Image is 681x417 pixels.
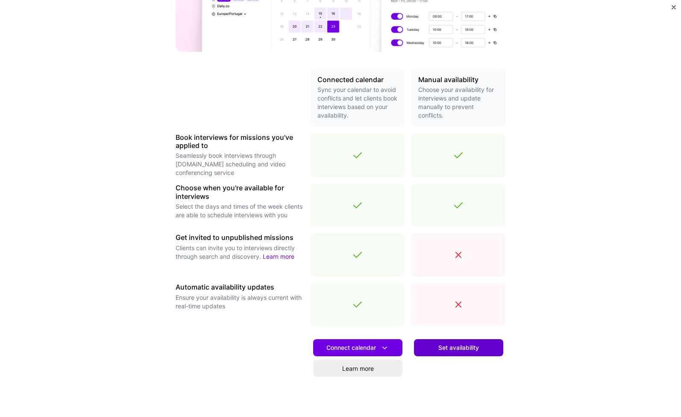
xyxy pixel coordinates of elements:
p: Ensure your availability is always current with real-time updates [176,293,304,311]
span: Set availability [438,343,479,352]
a: Learn more [313,360,402,377]
p: Sync your calendar to avoid conflicts and let clients book interviews based on your availability. [317,86,398,120]
p: Select the days and times of the week clients are able to schedule interviews with you [176,202,304,219]
i: icon DownArrowWhite [380,343,389,352]
a: Learn more [263,253,294,260]
h3: Choose when you're available for interviews [176,184,304,200]
h3: Manual availability [418,76,499,84]
p: Clients can invite you to interviews directly through search and discovery. [176,244,304,261]
button: Connect calendar [313,339,402,356]
p: Choose your availability for interviews and update manually to prevent conflicts. [418,86,499,120]
p: Seamlessly book interviews through [DOMAIN_NAME] scheduling and video conferencing service [176,151,304,177]
span: Connect calendar [326,343,389,352]
h3: Get invited to unpublished missions [176,234,304,242]
h3: Automatic availability updates [176,283,304,291]
h3: Connected calendar [317,76,398,84]
button: Set availability [414,339,503,356]
button: Close [672,5,676,14]
h3: Book interviews for missions you've applied to [176,133,304,150]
